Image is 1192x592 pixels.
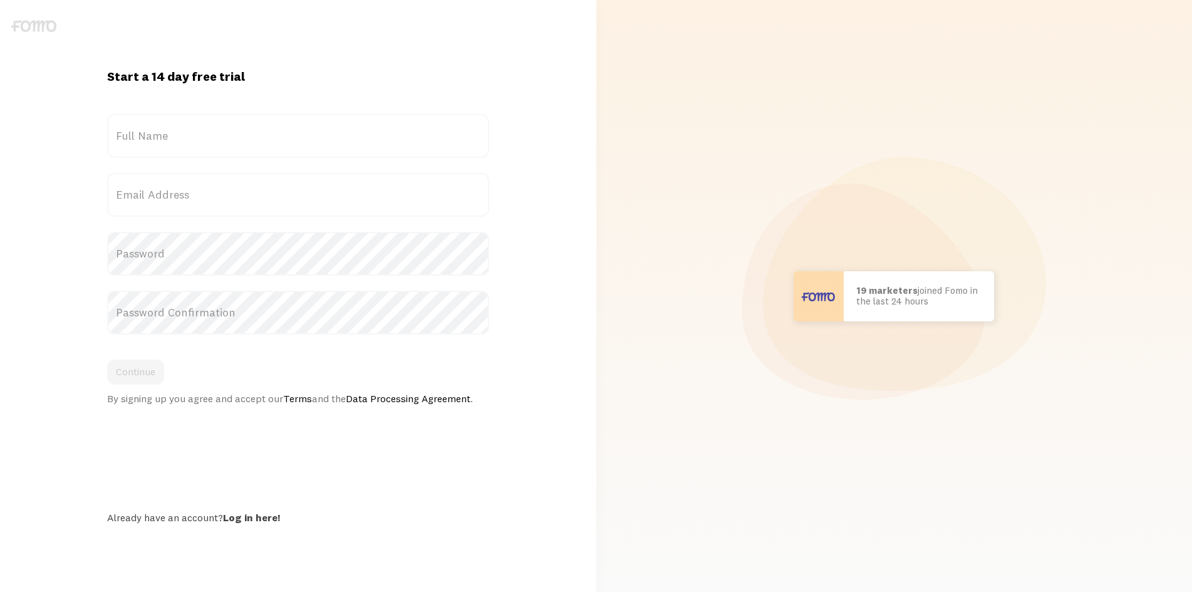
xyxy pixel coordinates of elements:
img: fomo-logo-gray-b99e0e8ada9f9040e2984d0d95b3b12da0074ffd48d1e5cb62ac37fc77b0b268.svg [11,20,56,32]
img: User avatar [794,271,844,321]
a: Terms [283,392,312,405]
a: Log in here! [223,511,280,524]
label: Email Address [107,173,489,217]
p: joined Fomo in the last 24 hours [856,286,982,306]
label: Password Confirmation [107,291,489,335]
label: Password [107,232,489,276]
b: 19 marketers [856,284,918,296]
h1: Start a 14 day free trial [107,68,489,85]
div: By signing up you agree and accept our and the . [107,392,489,405]
a: Data Processing Agreement [346,392,470,405]
label: Full Name [107,114,489,158]
div: Already have an account? [107,511,489,524]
